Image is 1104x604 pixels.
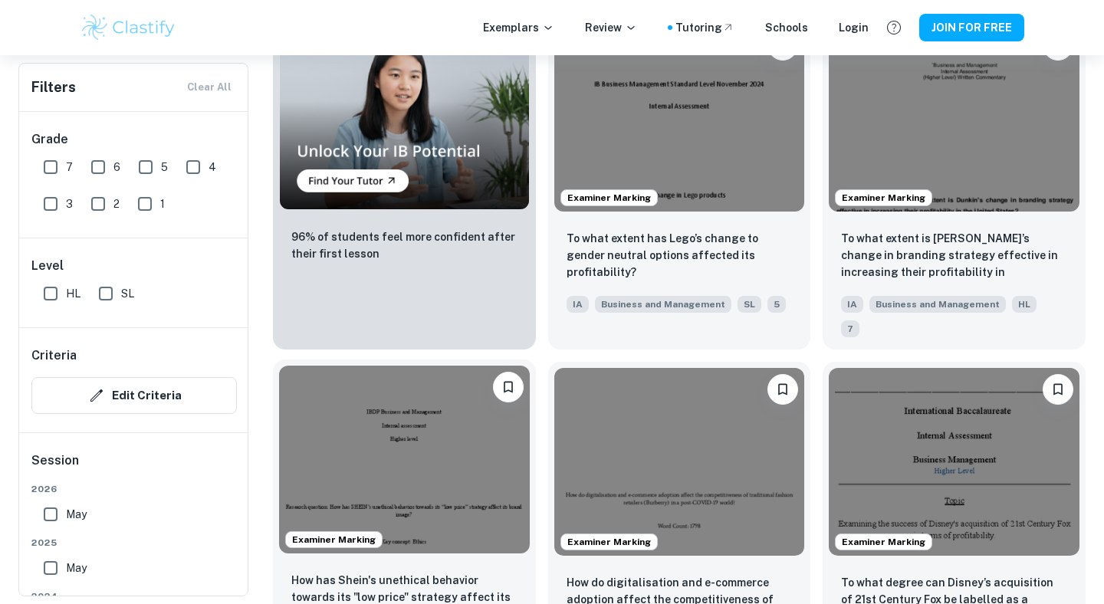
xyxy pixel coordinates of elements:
span: 5 [161,159,168,176]
h6: Level [31,257,237,275]
span: Examiner Marking [836,191,932,205]
p: To what extent has Lego’s change to gender neutral options affected its profitability? [567,230,793,281]
span: IA [841,296,863,313]
p: Exemplars [483,19,554,36]
p: To what extent is Dunkin’s change in branding strategy effective in increasing their profitabilit... [841,230,1067,282]
a: Thumbnail96% of students feel more confident after their first lesson [273,18,536,350]
button: Please log in to bookmark exemplars [493,372,524,402]
h6: Criteria [31,346,77,365]
a: Examiner MarkingPlease log in to bookmark exemplarsTo what extent is Dunkin’s change in branding ... [823,18,1086,350]
h6: Grade [31,130,237,149]
img: Business and Management IA example thumbnail: How do digitalisation and e-commerce ado [554,368,805,556]
span: Examiner Marking [561,191,657,205]
img: Business and Management IA example thumbnail: To what degree can Disney’s acquisition [829,368,1079,556]
a: Login [839,19,869,36]
span: 2 [113,195,120,212]
span: Examiner Marking [561,535,657,549]
span: 7 [66,159,73,176]
a: Tutoring [675,19,734,36]
span: 1 [160,195,165,212]
span: Business and Management [595,296,731,313]
h6: Filters [31,77,76,98]
span: Examiner Marking [836,535,932,549]
span: 7 [841,320,859,337]
img: Clastify logo [80,12,177,43]
span: IA [567,296,589,313]
button: Edit Criteria [31,377,237,414]
span: HL [1012,296,1037,313]
button: Please log in to bookmark exemplars [767,374,798,405]
button: Please log in to bookmark exemplars [1043,374,1073,405]
h6: Session [31,451,237,482]
span: SL [121,285,134,302]
span: Business and Management [869,296,1006,313]
button: JOIN FOR FREE [919,14,1024,41]
p: 96% of students feel more confident after their first lesson [291,228,517,262]
span: May [66,506,87,523]
span: 2026 [31,482,237,496]
a: Examiner MarkingPlease log in to bookmark exemplars To what extent has Lego’s change to gender ne... [548,18,811,350]
span: 2025 [31,536,237,550]
a: Schools [765,19,808,36]
span: 2024 [31,589,237,603]
span: May [66,560,87,576]
span: HL [66,285,80,302]
span: 5 [767,296,786,313]
button: Help and Feedback [881,15,907,41]
span: 4 [209,159,216,176]
img: Thumbnail [279,24,530,210]
span: 3 [66,195,73,212]
img: Business and Management IA example thumbnail: How has Shein's unethical behavior towar [279,366,530,553]
img: Business and Management IA example thumbnail: To what extent has Lego’s change to gen [554,24,805,212]
span: Examiner Marking [286,533,382,547]
p: Review [585,19,637,36]
span: SL [738,296,761,313]
span: 6 [113,159,120,176]
img: Business and Management IA example thumbnail: To what extent is Dunkin’s change in bra [829,24,1079,212]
